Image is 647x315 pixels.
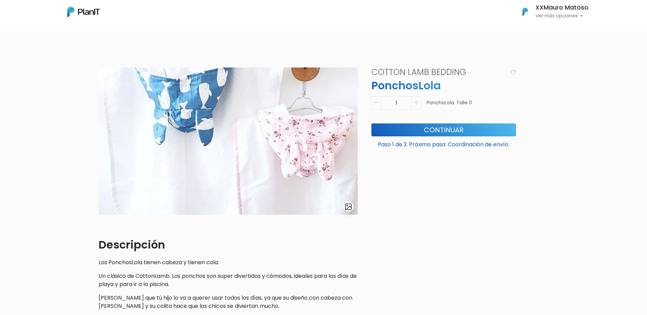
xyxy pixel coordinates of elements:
img: gallery-light [344,203,352,211]
p: Ver más opciones [535,14,588,18]
h4: Cotton Lamb Bedding [367,67,508,77]
p: PonchoLola: Talle 0 [427,99,472,112]
h6: XXMauro Matoso [535,5,588,11]
p: Paso 1 de 3. Próximo paso: Coordinación de envío. [371,138,516,149]
button: PlanIt Logo XXMauro Matoso Ver más opciones [514,3,588,20]
button: Continuar [371,123,516,136]
img: heart_icon [511,70,516,75]
p: Los PonchosLola tienen cabeza y tienen cola. [99,258,358,267]
img: PlanIt Logo [67,6,100,17]
p: [PERSON_NAME] que tú hijo lo va a querer usar todos los días, ya que su diseño con cabeza con [PE... [99,294,358,310]
p: PonchosLola [367,77,520,94]
p: Descripción [99,237,358,253]
img: PlanIt Logo [518,4,533,19]
p: Un clásico de CottonLamb. Los ponchos son super divertidos y cómodos, ideales para los días de pl... [99,272,358,288]
img: Ponchos.jpg [99,67,358,215]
